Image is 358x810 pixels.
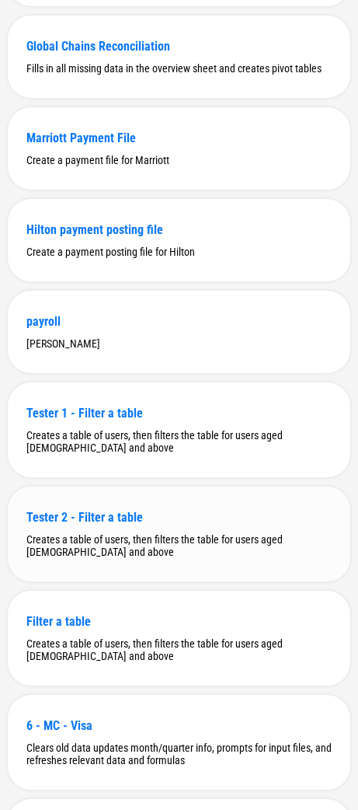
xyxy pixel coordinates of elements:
[26,614,332,629] div: Filter a table
[26,39,332,54] div: Global Chains Reconciliation
[26,337,332,350] div: [PERSON_NAME]
[26,314,332,329] div: payroll
[26,222,332,237] div: Hilton payment posting file
[26,246,332,258] div: Create a payment posting file for Hilton
[26,510,332,525] div: Tester 2 - Filter a table
[26,718,332,733] div: 6 - MC - Visa
[26,533,332,558] div: Creates a table of users, then filters the table for users aged [DEMOGRAPHIC_DATA] and above
[26,429,332,454] div: Creates a table of users, then filters the table for users aged [DEMOGRAPHIC_DATA] and above
[26,742,332,766] div: Clears old data updates month/quarter info, prompts for input files, and refreshes relevant data ...
[26,131,332,145] div: Marriott Payment File
[26,406,332,421] div: Tester 1 - Filter a table
[26,637,332,662] div: Creates a table of users, then filters the table for users aged [DEMOGRAPHIC_DATA] and above
[26,154,332,166] div: Create a payment file for Marriott
[26,62,332,75] div: Fills in all missing data in the overview sheet and creates pivot tables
